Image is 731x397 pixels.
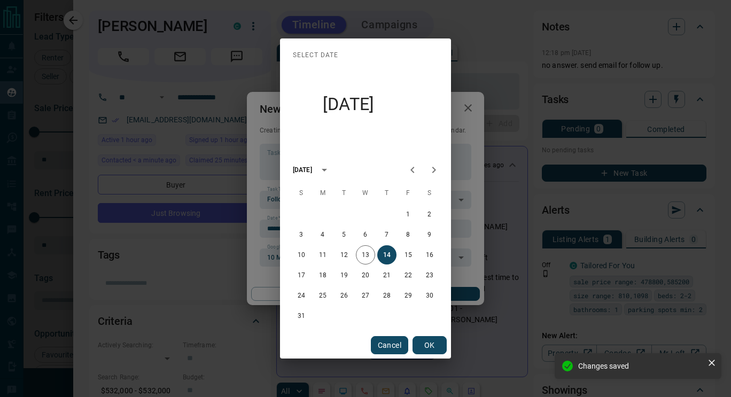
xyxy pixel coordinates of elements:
[356,182,375,204] span: Wednesday
[313,286,332,305] button: 25
[292,245,311,264] button: 10
[335,182,354,204] span: Tuesday
[335,286,354,305] button: 26
[413,336,447,354] button: OK
[313,225,332,244] button: 4
[420,225,439,244] button: 9
[356,245,375,264] button: 13
[292,266,311,285] button: 17
[371,336,408,354] button: Cancel
[292,286,311,305] button: 24
[420,182,439,204] span: Saturday
[399,205,418,224] button: 1
[293,64,404,145] h4: [DATE]
[399,245,418,264] button: 15
[293,165,312,175] div: [DATE]
[377,182,396,204] span: Thursday
[356,266,375,285] button: 20
[420,205,439,224] button: 2
[313,182,332,204] span: Monday
[356,286,375,305] button: 27
[315,161,333,179] button: calendar view is open, switch to year view
[402,159,423,181] button: Previous month
[399,286,418,305] button: 29
[420,245,439,264] button: 16
[293,47,338,64] span: Select date
[292,182,311,204] span: Sunday
[423,159,445,181] button: Next month
[377,266,396,285] button: 21
[377,286,396,305] button: 28
[335,266,354,285] button: 19
[420,286,439,305] button: 30
[292,306,311,325] button: 31
[399,182,418,204] span: Friday
[420,266,439,285] button: 23
[335,225,354,244] button: 5
[335,245,354,264] button: 12
[313,266,332,285] button: 18
[377,245,396,264] button: 14
[313,245,332,264] button: 11
[399,266,418,285] button: 22
[377,225,396,244] button: 7
[356,225,375,244] button: 6
[578,362,703,370] div: Changes saved
[399,225,418,244] button: 8
[292,225,311,244] button: 3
